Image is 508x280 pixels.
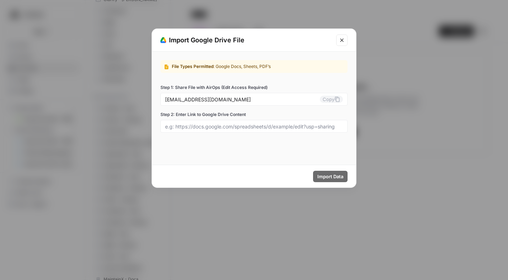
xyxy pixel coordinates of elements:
[165,123,343,130] input: e.g: https://docs.google.com/spreadsheets/d/example/edit?usp=sharing
[213,64,271,69] span: : Google Docs, Sheets, PDF’s
[336,35,348,46] button: Close modal
[317,173,343,180] span: Import Data
[160,35,332,45] div: Import Google Drive File
[172,64,213,69] span: File Types Permitted
[160,84,348,91] label: Step 1: Share File with AirOps (Edit Access Required)
[320,96,343,103] button: Copy
[160,111,348,118] label: Step 2: Enter Link to Google Drive Content
[313,171,348,182] button: Import Data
